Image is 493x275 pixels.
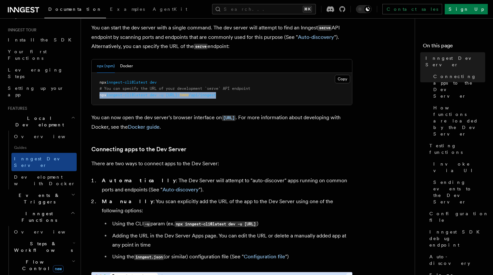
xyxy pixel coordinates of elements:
span: Inngest SDK debug endpoint [429,229,485,248]
a: Install the SDK [5,34,77,46]
button: Copy [335,75,350,83]
span: Your first Functions [8,49,47,61]
a: Sending events to the Dev Server [431,176,485,208]
a: Testing functions [427,140,485,158]
a: Inngest Dev Server [423,52,485,71]
p: You can start the dev server with a single command. The dev server will attempt to find an Innges... [91,23,352,51]
span: Connecting apps to the Dev Server [433,73,485,99]
span: Invoke via UI [433,161,485,174]
h4: On this page [423,42,485,52]
li: Using the CLI param (ex. ) [110,219,352,229]
a: Setting up your app [5,82,77,101]
span: dev [150,93,157,97]
kbd: ⌘K [303,6,312,12]
code: npx inngest-cli@latest dev -u [URL] [175,221,257,227]
span: inngest-cli@latest [106,80,147,85]
button: Steps & Workflows [11,238,77,256]
a: Documentation [44,2,106,18]
span: Leveraging Steps [8,67,63,79]
a: How functions are loaded by the Dev Server [431,102,485,140]
span: Sending events to the Dev Server [433,179,485,205]
button: Flow Controlnew [11,256,77,274]
p: You can now open the dev server's browser interface on . For more information about developing wi... [91,113,352,132]
a: Connecting apps to the Dev Server [91,145,186,154]
li: Adding the URL in the Dev Server Apps page. You can edit the URL or delete a manually added app a... [110,231,352,250]
span: Inngest Functions [5,210,70,223]
a: Docker guide [128,124,160,130]
button: Local Development [5,112,77,131]
button: Docker [120,59,133,73]
span: Flow Control [11,259,72,272]
div: Local Development [5,131,77,189]
span: 3000 [179,93,189,97]
button: Search...⌘K [212,4,316,14]
span: /api/inngest [189,93,216,97]
a: [URL] [222,114,236,121]
code: serve [194,44,208,49]
a: Invoke via UI [431,158,485,176]
code: serve [318,25,331,31]
span: Overview [14,229,81,235]
a: Auto-discovery [162,186,199,193]
span: Features [5,106,27,111]
span: Examples [110,7,145,12]
a: Sign Up [445,4,488,14]
a: Contact sales [382,4,442,14]
button: Events & Triggers [5,189,77,208]
a: Auto-discovery [427,251,485,269]
span: Overview [14,134,81,139]
button: Inngest Functions [5,208,77,226]
a: AgentKit [149,2,191,18]
span: # You can specify the URL of your development `serve` API endpoint [100,86,250,91]
a: Your first Functions [5,46,77,64]
span: Steps & Workflows [11,240,73,253]
span: [URL]: [166,93,179,97]
a: Examples [106,2,149,18]
span: Events & Triggers [5,192,71,205]
span: Auto-discovery [429,253,485,267]
button: Toggle dark mode [356,5,372,13]
a: Development with Docker [11,171,77,189]
span: Configuration file [429,210,489,223]
a: Configuration file [427,208,485,226]
li: : You scan explicitly add the URL of the app to the Dev Server using one of the following options: [100,197,352,262]
strong: Automatically [102,177,176,184]
a: Overview [11,131,77,142]
span: npx [100,93,106,97]
span: Development with Docker [14,174,75,186]
span: Install the SDK [8,37,75,42]
span: dev [150,80,157,85]
a: Leveraging Steps [5,64,77,82]
code: -u [144,221,150,227]
a: Auto-discovery [298,34,334,40]
p: There are two ways to connect apps to the Dev Server: [91,159,352,168]
span: Documentation [48,7,102,12]
span: AgentKit [153,7,187,12]
span: How functions are loaded by the Dev Server [433,105,485,137]
span: npx [100,80,106,85]
a: Connecting apps to the Dev Server [431,71,485,102]
code: [URL] [222,115,236,121]
span: Guides [11,142,77,153]
strong: Manually [102,198,153,204]
button: npx (npm) [97,59,115,73]
span: Inngest Dev Server [14,156,70,168]
a: Configuration file [244,253,285,260]
span: -u [159,93,163,97]
span: Inngest tour [5,27,37,33]
code: inngest.json [134,254,164,260]
a: Overview [11,226,77,238]
span: Setting up your app [8,86,64,97]
span: Local Development [5,115,71,128]
span: Testing functions [429,142,485,155]
a: Inngest Dev Server [11,153,77,171]
a: Inngest SDK debug endpoint [427,226,485,251]
span: inngest-cli@latest [106,93,147,97]
span: new [53,265,64,272]
span: Inngest Dev Server [425,55,485,68]
li: : The Dev Server will attempt to "auto-discover" apps running on common ports and endpoints (See ... [100,176,352,194]
li: Using the (or similar) configuration file (See " ") [110,252,352,262]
